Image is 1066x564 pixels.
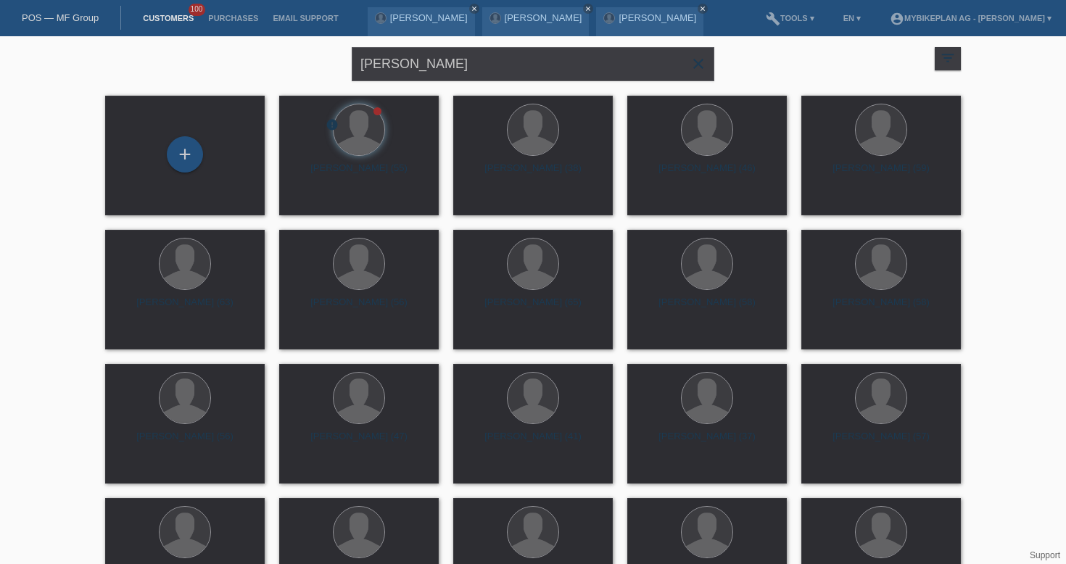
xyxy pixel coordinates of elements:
div: [PERSON_NAME] (59) [813,162,949,186]
input: Search... [352,47,714,81]
div: [PERSON_NAME] (41) [465,431,601,454]
div: [PERSON_NAME] (55) [291,162,427,186]
div: [PERSON_NAME] (65) [465,296,601,320]
i: filter_list [940,50,956,66]
span: 100 [189,4,206,16]
a: Customers [136,14,201,22]
a: account_circleMybikeplan AG - [PERSON_NAME] ▾ [883,14,1059,22]
a: [PERSON_NAME] [505,12,582,23]
a: Purchases [201,14,265,22]
div: Add customer [168,142,202,167]
a: Email Support [265,14,345,22]
a: close [698,4,708,14]
div: [PERSON_NAME] (37) [639,431,775,454]
a: Support [1030,550,1060,560]
div: [PERSON_NAME] (58) [813,296,949,320]
div: [PERSON_NAME] (58) [639,296,775,320]
a: close [583,4,593,14]
i: close [471,5,478,12]
div: [PERSON_NAME] (57) [813,431,949,454]
i: close [690,55,707,72]
i: error [326,118,339,131]
div: [PERSON_NAME] (56) [117,431,253,454]
a: EN ▾ [836,14,868,22]
div: [PERSON_NAME] (46) [639,162,775,186]
a: close [469,4,479,14]
div: [PERSON_NAME] (63) [117,296,253,320]
i: close [699,5,706,12]
i: account_circle [890,12,904,26]
a: buildTools ▾ [759,14,822,22]
div: [PERSON_NAME] (38) [465,162,601,186]
i: close [584,5,592,12]
div: unconfirmed, pending [326,118,339,133]
div: [PERSON_NAME] (47) [291,431,427,454]
a: [PERSON_NAME] [390,12,468,23]
a: POS — MF Group [22,12,99,23]
div: [PERSON_NAME] (56) [291,296,427,320]
i: build [766,12,780,26]
a: [PERSON_NAME] [619,12,696,23]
